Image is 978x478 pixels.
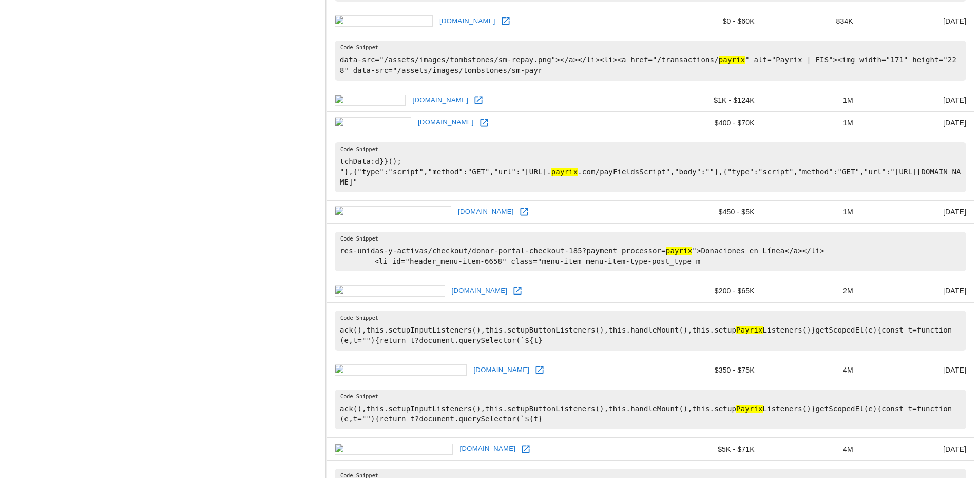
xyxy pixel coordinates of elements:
img: millslawyers.com icon [335,285,445,297]
td: 4M [763,438,861,461]
pre: ack(),this.setupInputListeners(),this.setupButtonListeners(),this.handleMount(),this.setup Listen... [335,311,966,351]
pre: tchData:d}}(); "},{"type":"script","method":"GET","url":"[URL]. .com/payFieldsScript","body":""},... [335,142,966,192]
hl: payrix [719,56,745,64]
pre: data-src="/assets/images/tombstones/sm-repay.png"></a></li><li><a href="/transactions/ " alt="Pay... [335,41,966,80]
td: [DATE] [861,201,974,224]
a: Open cpha.com in new window [476,115,492,131]
td: 1M [763,89,861,112]
img: ftpartners.com icon [335,15,433,27]
td: $350 - $75K [658,359,763,381]
a: [DOMAIN_NAME] [449,283,510,299]
a: Open ftpartners.com in new window [498,13,513,29]
hl: payrix [666,247,692,255]
img: coloradolawyer.net icon [335,444,453,455]
img: mujeresunidas.net icon [335,206,451,217]
td: $400 - $70K [658,112,763,134]
a: [DOMAIN_NAME] [455,204,516,220]
a: [DOMAIN_NAME] [471,362,532,378]
a: Open coloradolawyer.net in new window [518,442,533,457]
img: kesslermediation.com icon [335,364,467,376]
td: 1M [763,201,861,224]
a: [DOMAIN_NAME] [410,93,471,108]
pre: ack(),this.setupInputListeners(),this.setupButtonListeners(),this.handleMount(),this.setup Listen... [335,390,966,429]
td: [DATE] [861,280,974,302]
td: [DATE] [861,112,974,134]
hl: Payrix [736,326,762,334]
hl: Payrix [736,405,762,413]
a: [DOMAIN_NAME] [457,441,518,457]
pre: res-unidas-y-activas/checkout/donor-portal-checkout-185?payment_processor= ">Donaciones en Línea<... [335,232,966,271]
img: ivvy.com icon [335,95,406,106]
td: [DATE] [861,438,974,461]
td: $450 - $5K [658,201,763,224]
td: 834K [763,10,861,32]
td: [DATE] [861,359,974,381]
a: [DOMAIN_NAME] [437,13,498,29]
td: [DATE] [861,89,974,112]
a: Open millslawyers.com in new window [510,283,525,299]
td: [DATE] [861,10,974,32]
td: 4M [763,359,861,381]
td: $200 - $65K [658,280,763,302]
img: cpha.com icon [335,117,411,128]
td: $1K - $124K [658,89,763,112]
a: Open mujeresunidas.net in new window [516,204,532,219]
hl: payrix [551,168,578,176]
a: Open kesslermediation.com in new window [532,362,547,378]
td: $5K - $71K [658,438,763,461]
td: $0 - $60K [658,10,763,32]
td: 1M [763,112,861,134]
td: 2M [763,280,861,302]
a: Open ivvy.com in new window [471,93,486,108]
a: [DOMAIN_NAME] [415,115,476,131]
